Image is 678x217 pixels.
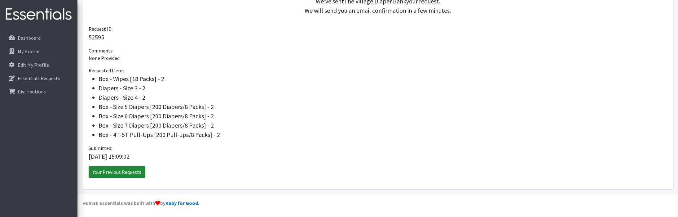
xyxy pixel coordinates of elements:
a: Dashboard [2,32,75,44]
p: [DATE] 15:09:02 [89,152,667,161]
p: 52595 [89,33,667,42]
li: Box - Size 6 Diapers [200 Diapers/8 Packs] - 2 [99,111,667,121]
span: Request ID: [89,26,112,32]
p: My Profile [18,48,39,54]
li: Box - 4T-5T Pull-Ups [200 Pull-ups/8 Packs] - 2 [99,130,667,139]
a: Your Previous Requests [89,166,145,178]
span: Comments: [89,47,113,54]
a: My Profile [2,45,75,57]
p: Dashboard [18,35,41,41]
img: HumanEssentials [2,4,75,25]
li: Box - Size 5 Diapers [200 Diapers/8 Packs] - 2 [99,102,667,111]
span: Requested Items: [89,67,125,74]
p: Essentials Requests [18,75,60,81]
li: Box - Wipes [18 Packs] - 2 [99,74,667,84]
a: Ruby for Good [165,200,198,206]
li: Diapers - Size 3 - 2 [99,84,667,93]
li: Diapers - Size 4 - 2 [99,93,667,102]
li: Box - Size 7 Diapers [200 Diapers/8 Packs] - 2 [99,121,667,130]
strong: Human Essentials was built with by . [82,200,199,206]
p: Distributions [18,88,46,95]
a: Edit My Profile [2,59,75,71]
span: None Provided [89,55,120,61]
a: Essentials Requests [2,72,75,84]
p: Edit My Profile [18,62,49,68]
span: Submitted: [89,145,112,151]
a: Distributions [2,85,75,98]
